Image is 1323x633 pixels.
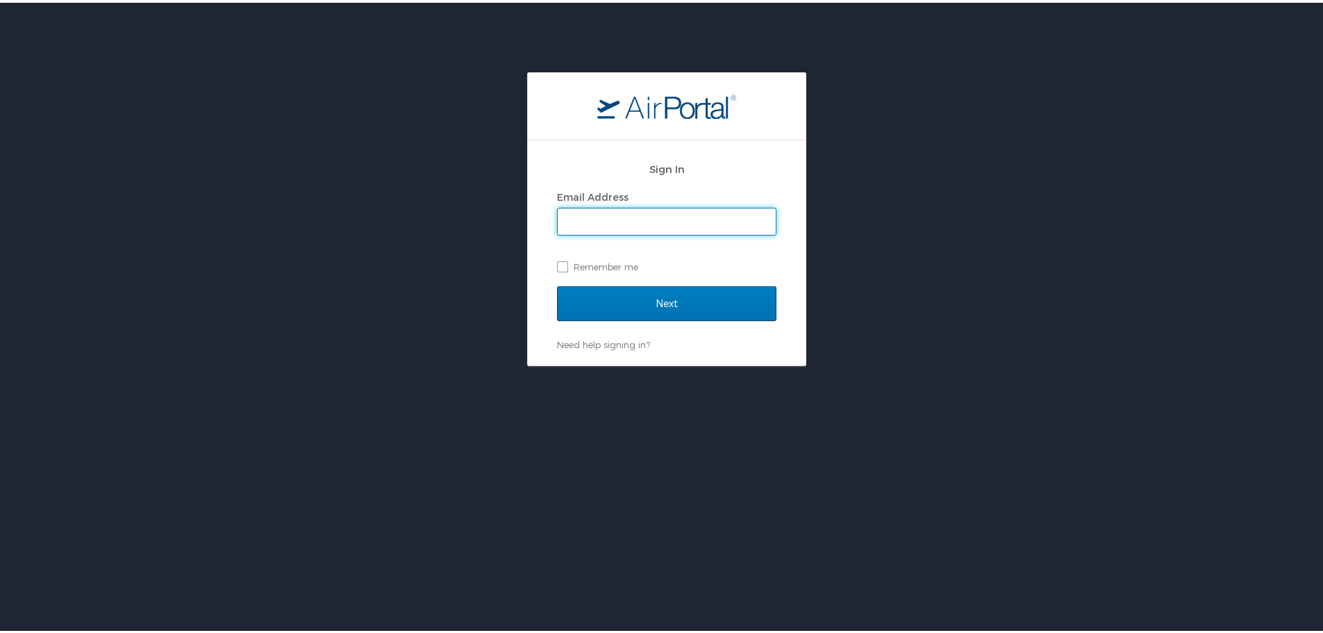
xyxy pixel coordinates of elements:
label: Remember me [557,254,776,274]
img: logo [597,91,736,116]
a: Need help signing in? [557,336,650,347]
label: Email Address [557,188,629,200]
input: Next [557,283,776,318]
h2: Sign In [557,158,776,174]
